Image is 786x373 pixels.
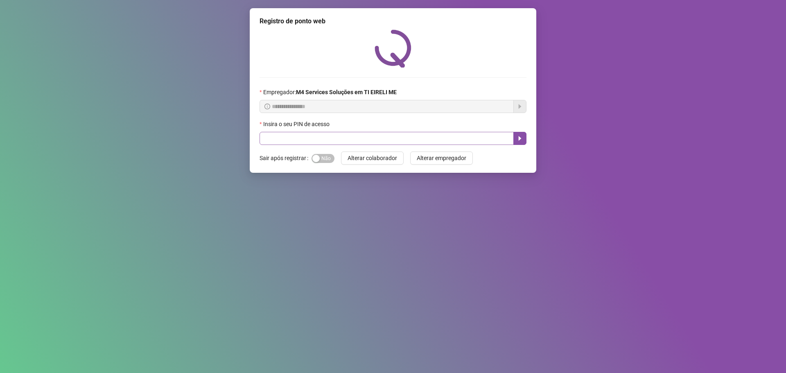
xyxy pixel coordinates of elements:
label: Sair após registrar [260,151,312,165]
span: info-circle [264,104,270,109]
strong: M4 Services Soluções em TI EIRELI ME [296,89,397,95]
button: Alterar colaborador [341,151,404,165]
label: Insira o seu PIN de acesso [260,120,335,129]
span: caret-right [517,135,523,142]
span: Alterar empregador [417,154,466,163]
span: Alterar colaborador [348,154,397,163]
button: Alterar empregador [410,151,473,165]
div: Registro de ponto web [260,16,526,26]
img: QRPoint [375,29,411,68]
span: Empregador : [263,88,397,97]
